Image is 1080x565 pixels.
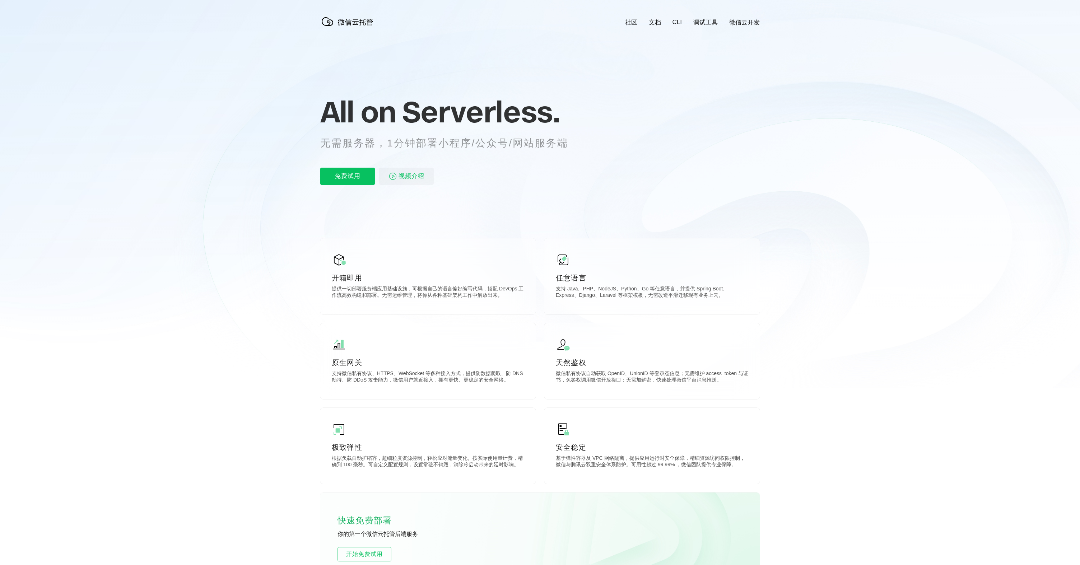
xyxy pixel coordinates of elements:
[338,550,391,559] span: 开始免费试用
[556,442,748,452] p: 安全稳定
[320,24,378,30] a: 微信云托管
[556,370,748,385] p: 微信私有协议自动获取 OpenID、UnionID 等登录态信息；无需维护 access_token 与证书，免鉴权调用微信开放接口；无需加解密，快速处理微信平台消息推送。
[332,273,524,283] p: 开箱即用
[649,18,661,27] a: 文档
[337,513,409,528] p: 快速免费部署
[320,94,395,130] span: All on
[332,370,524,385] p: 支持微信私有协议、HTTPS、WebSocket 等多种接入方式，提供防数据爬取、防 DNS 劫持、防 DDoS 攻击能力，微信用户就近接入，拥有更快、更稳定的安全网络。
[332,442,524,452] p: 极致弹性
[332,455,524,470] p: 根据负载自动扩缩容，超细粒度资源控制，轻松应对流量变化。按实际使用量计费，精确到 100 毫秒。可自定义配置规则，设置常驻不销毁，消除冷启动带来的延时影响。
[388,172,397,181] img: video_play.svg
[320,136,582,150] p: 无需服务器，1分钟部署小程序/公众号/网站服务端
[320,14,378,29] img: 微信云托管
[556,455,748,470] p: 基于弹性容器及 VPC 网络隔离，提供应用运行时安全保障，精细资源访问权限控制，微信与腾讯云双重安全体系防护。可用性超过 99.99% ，微信团队提供专业保障。
[556,286,748,300] p: 支持 Java、PHP、NodeJS、Python、Go 等任意语言，并提供 Spring Boot、Express、Django、Laravel 等框架模板，无需改造平滑迁移现有业务上云。
[337,531,445,538] p: 你的第一个微信云托管后端服务
[399,168,424,185] span: 视频介绍
[693,18,718,27] a: 调试工具
[320,168,375,185] p: 免费试用
[556,273,748,283] p: 任意语言
[729,18,760,27] a: 微信云开发
[332,358,524,368] p: 原生网关
[402,94,560,130] span: Serverless.
[556,358,748,368] p: 天然鉴权
[625,18,637,27] a: 社区
[672,19,682,26] a: CLI
[332,286,524,300] p: 提供一切部署服务端应用基础设施，可根据自己的语言偏好编写代码，搭配 DevOps 工作流高效构建和部署。无需运维管理，将你从各种基础架构工作中解放出来。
